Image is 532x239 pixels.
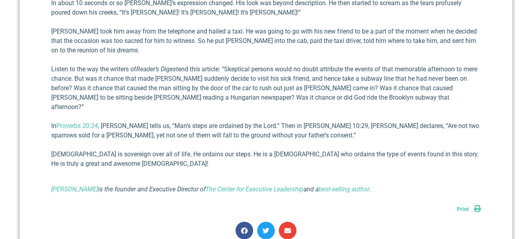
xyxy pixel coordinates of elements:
a: The Center for Executive Leadership [206,185,304,193]
i: is the founder and Executive Director of and a . [51,185,371,193]
p: In , [PERSON_NAME] tells us, “Man’s steps are ordained by the Lord.” Then in [PERSON_NAME] 10:29,... [51,121,481,140]
a: Print [457,206,481,212]
a: [PERSON_NAME] [51,185,98,193]
em: Reader’s Digest [136,65,178,73]
a: Proverbs 20:24 [56,122,98,130]
p: [DEMOGRAPHIC_DATA] is sovereign over all of life. He ordains our steps. He is a [DEMOGRAPHIC_DATA... [51,150,481,169]
span: Print [457,206,469,212]
a: best-selling author [319,185,369,193]
p: [PERSON_NAME] took him away from the telephone and hailed a taxi. He was going to go with his new... [51,27,481,55]
p: Listen to the way the writers of end this article: “Skeptical persons would no doubt attribute th... [51,65,481,112]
